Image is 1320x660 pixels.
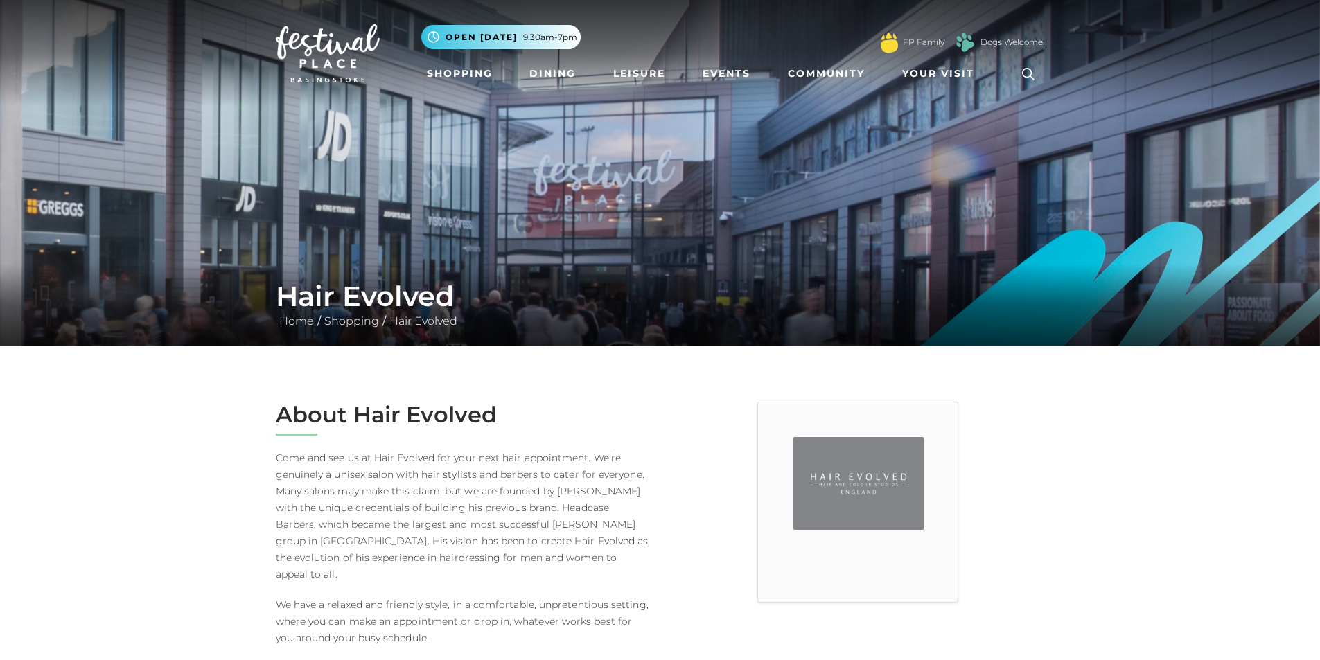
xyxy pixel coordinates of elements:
a: Leisure [608,61,671,87]
img: Festival Place Logo [276,24,380,82]
button: Open [DATE] 9.30am-7pm [421,25,581,49]
a: Dining [524,61,581,87]
a: Shopping [321,314,382,328]
span: Your Visit [902,66,974,81]
a: FP Family [903,36,944,48]
h1: Hair Evolved [276,280,1045,313]
a: Community [782,61,870,87]
span: 9.30am-7pm [523,31,577,44]
p: We have a relaxed and friendly style, in a comfortable, unpretentious setting, where you can make... [276,596,650,646]
a: Shopping [421,61,498,87]
a: Dogs Welcome! [980,36,1045,48]
p: Come and see us at Hair Evolved for your next hair appointment. We’re genuinely a unisex salon wi... [276,449,650,582]
a: Events [697,61,756,87]
h2: About Hair Evolved [276,402,650,428]
img: Hair Evolved at Festival Place, Basingstoke [793,437,924,530]
div: / / [265,280,1055,330]
a: Your Visit [897,61,987,87]
a: Home [276,314,317,328]
a: Hair Evolved [386,314,461,328]
span: Open [DATE] [446,31,518,44]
